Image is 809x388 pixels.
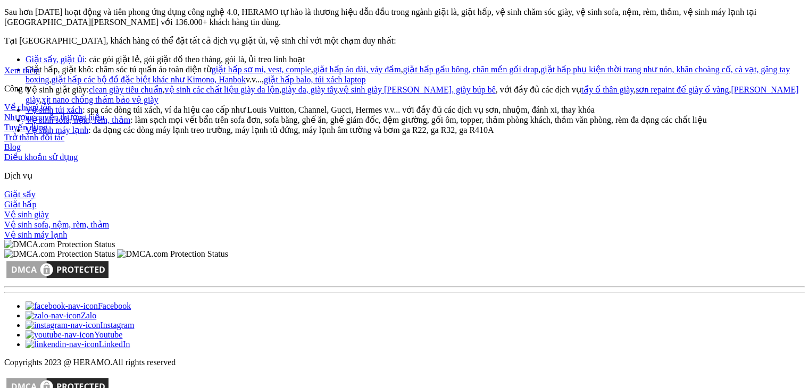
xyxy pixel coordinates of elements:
[51,75,246,84] a: giặt hấp các bộ đồ đặc biệt khác như Kimono, Hanbok
[26,311,96,320] a: Zalo
[117,249,228,259] img: DMCA.com Protection Status
[89,85,162,94] a: clean giày tiêu chuẩn
[81,311,96,320] span: Zalo
[581,85,634,94] a: tẩy ố thân giày
[212,65,311,74] a: giặt hấp sơ mi, vest, comple
[636,85,729,94] a: sơn repaint đế giày ố vàng
[4,190,36,199] a: Giặt sấy
[313,65,401,74] a: giặt hấp áo dài, váy đầm
[165,85,280,94] a: vệ sinh các chất liệu giày da lộn
[26,301,131,310] a: Facebook
[281,85,337,94] a: giày da, giày tây
[26,125,805,135] li: : đa dạng các dòng máy lạnh treo trường, máy lạnh tủ đứng, máy lạnh âm tường và bơm ga R22, ga R3...
[4,113,104,122] a: Nhượng quyền thương hiệu
[26,55,85,64] a: Giặt sấy, giặt ủi
[339,85,496,94] a: vệ sinh giày [PERSON_NAME], giày búp bê
[99,340,130,349] span: LinkedIn
[4,153,78,162] a: Điều khoản sử dụng
[4,142,21,151] a: Blog
[4,66,40,75] a: Xem thêm
[26,115,805,125] li: : làm sạch mọi vết bẩn trên sofa đơn, sofa băng, ghế ăn, ghế giám đốc, đệm giường, gối ôm, topper...
[26,340,99,349] img: linkendin-nav-icon
[403,65,538,74] a: giặt hấp gấu bông, chăn mền gối drap
[4,240,115,249] img: DMCA.com Protection Status
[26,115,130,124] a: Vệ sinh sofa, nệm, rèm, thảm
[4,273,111,282] a: DMCA.com Protection Status
[94,330,123,339] span: Youtube
[264,75,366,84] a: giặt hấp balo, túi xách laptop
[4,210,49,219] a: Vệ sinh giày
[26,340,130,349] a: LinkedIn
[4,249,115,259] img: DMCA.com Protection Status
[26,65,790,84] a: giặt hấp phụ kiện thời trang như nón, khăn choàng cổ, cà vạt, găng tay boxing
[4,103,50,112] a: Về chúng tôi
[4,259,111,280] img: DMCA.com Protection Status
[26,54,805,64] li: : các gói giặt lẻ, gói giặt đồ theo tháng, gói là, ủi treo linh hoạt
[26,105,82,114] a: Vệ sinh túi xách
[4,200,36,209] a: Giặt hấp
[26,85,805,105] li: Vệ sinh giặt giày: , , , , với đầy đủ các dịch vụ , , ,
[26,330,122,339] a: Youtube
[26,330,94,340] img: youtube-nav-icon
[4,230,67,239] a: Vệ sinh máy lạnh
[4,133,64,142] a: Trở thành đối tác
[4,171,805,181] p: Dịch vụ
[26,64,805,85] li: Giặt hấp, giặt khô: chăm sóc tú quần áo toàn diện từ , , , , v.v...,
[4,84,805,94] p: Công ty
[4,358,805,367] p: Copyrights 2023 @ HERAMO.All rights reserved
[100,320,134,330] span: Instagram
[4,123,47,132] a: Tuyển dụng
[4,36,805,46] p: Tại [GEOGRAPHIC_DATA], khách hàng có thể đặt tất cả dịch vụ giặt ủi, vệ sinh chỉ với một chạm duy...
[42,95,159,104] a: xịt nano chống thấm bảo vệ giày
[26,320,100,330] img: instagram-nav-icon
[4,220,109,229] a: Vệ sinh sofa, nệm, rèm, thảm
[26,311,81,320] img: zalo-nav-icon
[26,125,88,134] a: Vệ sinh máy lạnh
[26,320,134,330] a: Instagram
[26,301,98,311] img: facebook-nav-icon
[26,105,805,115] li: : spa các dòng túi xách, ví da hiệu cao cấp như Louis Vuitton, Channel, Gucci, Hermes v.v... với ...
[98,301,131,310] span: Facebook
[4,7,805,27] p: Sau hơn [DATE] hoạt động và tiên phong ứng dụng công nghệ 4.0, HERAMO tự hào là thương hiệu dẫn đ...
